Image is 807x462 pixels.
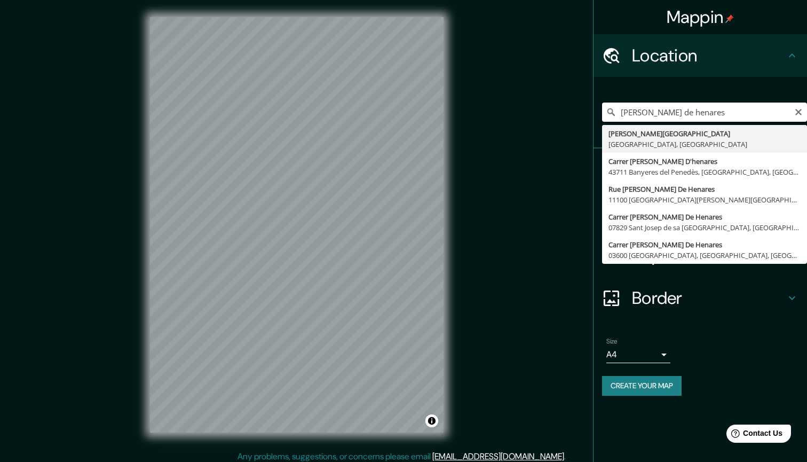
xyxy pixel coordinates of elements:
[606,346,670,363] div: A4
[608,184,801,194] div: Rue [PERSON_NAME] De Henares
[608,167,801,177] div: 43711 Banyeres del Penedès, [GEOGRAPHIC_DATA], [GEOGRAPHIC_DATA]
[608,139,801,150] div: [GEOGRAPHIC_DATA], [GEOGRAPHIC_DATA]
[150,17,444,433] canvas: Map
[667,6,734,28] h4: Mappin
[608,156,801,167] div: Carrer [PERSON_NAME] D'henares
[608,128,801,139] div: [PERSON_NAME][GEOGRAPHIC_DATA]
[632,287,786,309] h4: Border
[594,148,807,191] div: Pins
[794,106,803,116] button: Clear
[432,451,564,462] a: [EMAIL_ADDRESS][DOMAIN_NAME]
[608,212,801,222] div: Carrer [PERSON_NAME] De Henares
[608,194,801,205] div: 11100 [GEOGRAPHIC_DATA][PERSON_NAME][GEOGRAPHIC_DATA]
[606,337,618,346] label: Size
[594,234,807,277] div: Layout
[594,277,807,319] div: Border
[594,191,807,234] div: Style
[712,420,795,450] iframe: Help widget launcher
[602,103,807,122] input: Pick your city or area
[632,245,786,266] h4: Layout
[594,34,807,77] div: Location
[608,222,801,233] div: 07829 Sant Josep de sa [GEOGRAPHIC_DATA], [GEOGRAPHIC_DATA], [GEOGRAPHIC_DATA]
[632,45,786,66] h4: Location
[608,250,801,261] div: 03600 [GEOGRAPHIC_DATA], [GEOGRAPHIC_DATA], [GEOGRAPHIC_DATA]
[425,414,438,427] button: Toggle attribution
[602,376,682,396] button: Create your map
[608,239,801,250] div: Carrer [PERSON_NAME] De Henares
[725,14,734,23] img: pin-icon.png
